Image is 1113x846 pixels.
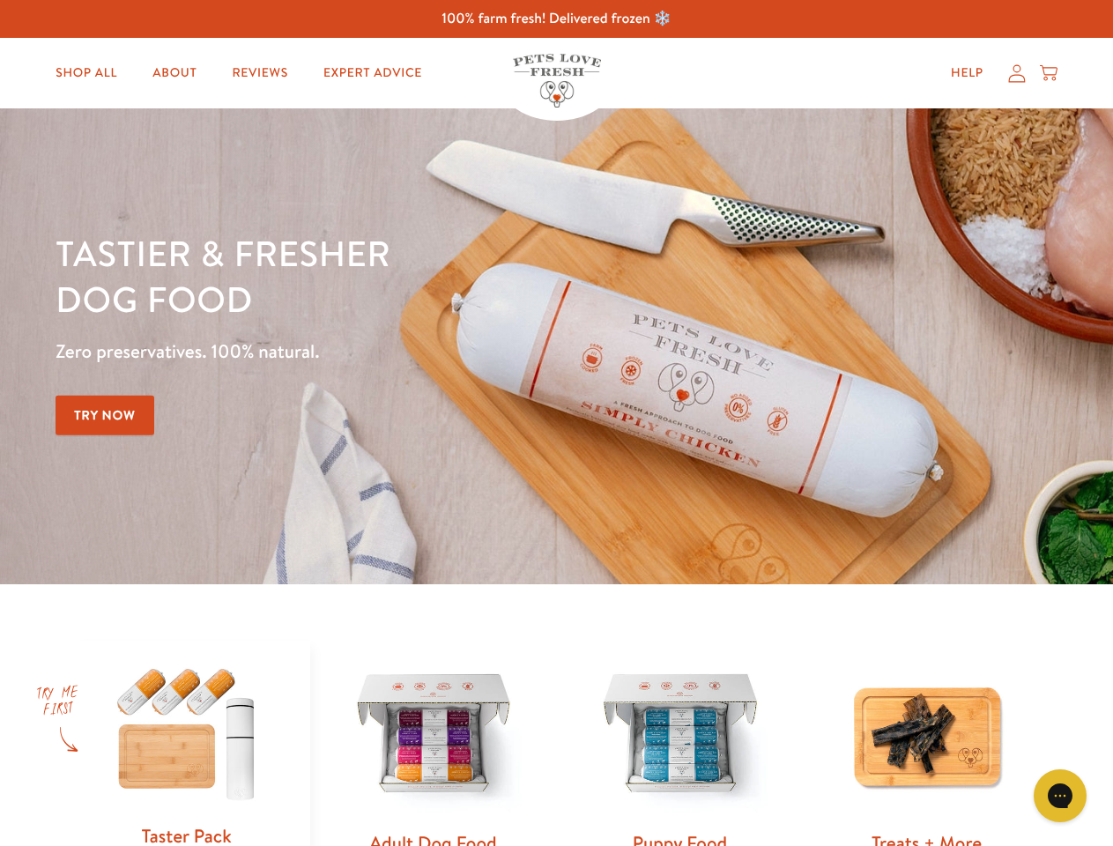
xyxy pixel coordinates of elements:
[309,56,436,91] a: Expert Advice
[513,54,601,108] img: Pets Love Fresh
[41,56,131,91] a: Shop All
[56,230,723,322] h1: Tastier & fresher dog food
[56,396,154,435] a: Try Now
[218,56,301,91] a: Reviews
[1025,763,1095,828] iframe: Gorgias live chat messenger
[937,56,998,91] a: Help
[138,56,211,91] a: About
[56,336,723,367] p: Zero preservatives. 100% natural.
